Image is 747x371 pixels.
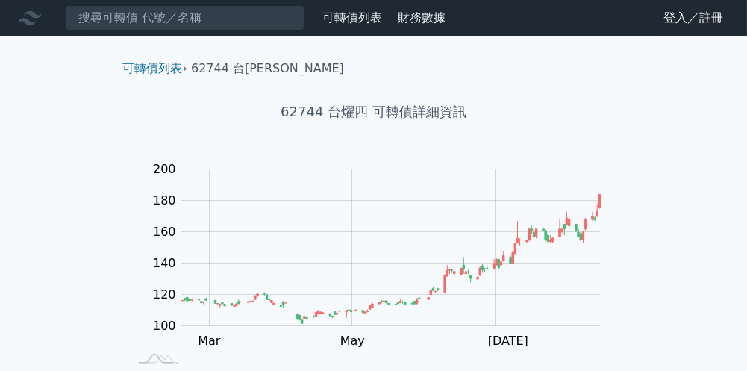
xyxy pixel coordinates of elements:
tspan: 180 [153,193,176,208]
a: 可轉債列表 [123,61,183,75]
a: 登入／註冊 [651,6,735,30]
li: › [123,60,187,78]
h1: 62744 台燿四 可轉債詳細資訊 [111,102,637,122]
a: 可轉債列表 [322,10,382,25]
tspan: [DATE] [488,334,528,348]
tspan: 200 [153,162,176,176]
tspan: Mar [198,334,221,348]
li: 62744 台[PERSON_NAME] [191,60,344,78]
input: 搜尋可轉債 代號／名稱 [66,5,304,31]
tspan: May [340,334,365,348]
tspan: 140 [153,256,176,270]
g: Chart [146,162,623,348]
tspan: 160 [153,225,176,239]
tspan: 100 [153,319,176,333]
a: 財務數據 [398,10,446,25]
tspan: 120 [153,287,176,302]
g: Series [181,195,600,324]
